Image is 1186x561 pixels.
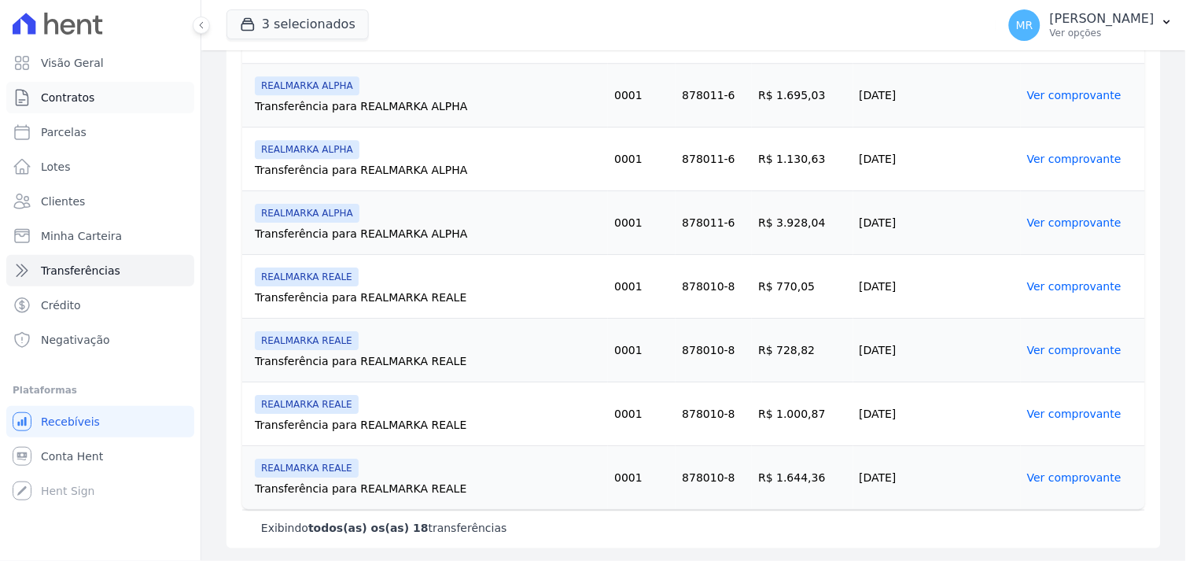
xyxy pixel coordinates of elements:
span: Transferências [41,263,120,279]
td: 0001 [608,382,676,446]
span: Parcelas [41,124,87,140]
span: REALMARKA REALE [255,268,359,286]
p: Exibindo transferências [261,520,507,536]
td: R$ 1.000,87 [752,382,853,446]
td: [DATE] [853,64,1022,127]
td: 878011-6 [676,127,752,191]
span: REALMARKA REALE [255,331,359,350]
span: Recebíveis [41,414,100,430]
div: Transferência para REALMARKA REALE [255,481,602,496]
div: Transferência para REALMARKA ALPHA [255,162,602,178]
span: Clientes [41,194,85,209]
a: Ver comprovante [1027,408,1122,420]
span: Lotes [41,159,71,175]
td: R$ 728,82 [752,319,853,382]
td: 0001 [608,319,676,382]
span: Crédito [41,297,81,313]
span: Negativação [41,332,110,348]
td: [DATE] [853,255,1022,319]
span: REALMARKA ALPHA [255,140,359,159]
span: Contratos [41,90,94,105]
td: R$ 1.695,03 [752,64,853,127]
td: R$ 3.928,04 [752,191,853,255]
td: 878010-8 [676,382,752,446]
a: Ver comprovante [1027,89,1122,101]
div: Transferência para REALMARKA REALE [255,290,602,305]
td: R$ 770,05 [752,255,853,319]
a: Ver comprovante [1027,471,1122,484]
td: 0001 [608,64,676,127]
a: Clientes [6,186,194,217]
td: 878011-6 [676,64,752,127]
span: REALMARKA ALPHA [255,204,359,223]
td: [DATE] [853,319,1022,382]
span: Minha Carteira [41,228,122,244]
a: Ver comprovante [1027,153,1122,165]
td: [DATE] [853,127,1022,191]
a: Contratos [6,82,194,113]
a: Negativação [6,324,194,356]
b: todos(as) os(as) 18 [308,522,429,534]
span: Conta Hent [41,448,103,464]
div: Transferência para REALMARKA REALE [255,353,602,369]
td: 878010-8 [676,255,752,319]
a: Ver comprovante [1027,344,1122,356]
a: Conta Hent [6,441,194,472]
p: [PERSON_NAME] [1050,11,1155,27]
td: 878011-6 [676,191,752,255]
a: Crédito [6,290,194,321]
div: Transferência para REALMARKA ALPHA [255,98,602,114]
td: [DATE] [853,446,1022,510]
td: 0001 [608,127,676,191]
button: MR [PERSON_NAME] Ver opções [996,3,1186,47]
span: REALMARKA REALE [255,395,359,414]
a: Lotes [6,151,194,183]
td: 0001 [608,255,676,319]
a: Visão Geral [6,47,194,79]
a: Ver comprovante [1027,280,1122,293]
div: Transferência para REALMARKA ALPHA [255,226,602,242]
p: Ver opções [1050,27,1155,39]
div: Transferência para REALMARKA REALE [255,417,602,433]
td: [DATE] [853,191,1022,255]
td: [DATE] [853,382,1022,446]
a: Parcelas [6,116,194,148]
td: 878010-8 [676,319,752,382]
div: Plataformas [13,381,188,400]
td: R$ 1.130,63 [752,127,853,191]
span: Visão Geral [41,55,104,71]
td: R$ 1.644,36 [752,446,853,510]
a: Transferências [6,255,194,286]
a: Ver comprovante [1027,216,1122,229]
button: 3 selecionados [227,9,369,39]
span: REALMARKA REALE [255,459,359,478]
a: Recebíveis [6,406,194,437]
span: REALMARKA ALPHA [255,76,359,95]
a: Minha Carteira [6,220,194,252]
td: 0001 [608,191,676,255]
td: 0001 [608,446,676,510]
span: MR [1016,20,1033,31]
td: 878010-8 [676,446,752,510]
